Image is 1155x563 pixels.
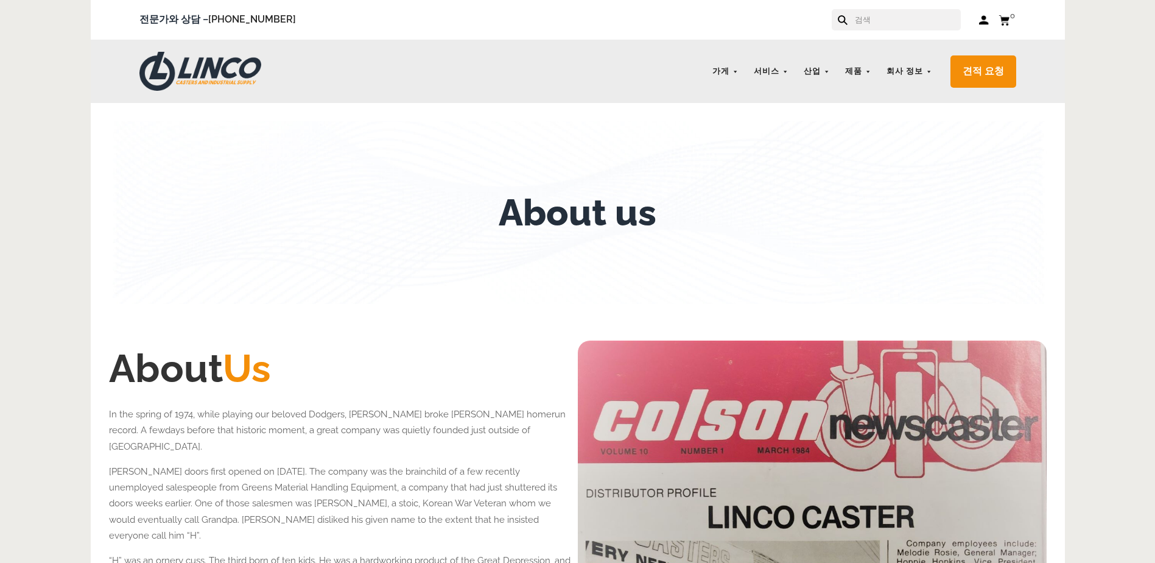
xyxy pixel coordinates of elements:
[880,60,938,83] a: 회사 정보
[706,60,745,83] a: 가게
[139,52,261,91] img: LINCO 캐스터 및 산업용 공급
[979,14,989,26] a: 로그인
[854,9,961,30] input: 검색
[950,55,1016,88] a: 견적 요청
[109,409,566,452] span: In the spring of 1974, while playing our beloved Dodgers, [PERSON_NAME] broke [PERSON_NAME] homer...
[109,345,271,391] span: About
[798,60,836,83] a: 산업
[139,13,296,25] font: 전문가와 상담 –
[999,12,1016,27] a: 0
[109,466,557,541] span: [PERSON_NAME] doors first opened on [DATE]. The company was the brainchild of a few recently unem...
[839,60,877,83] a: 제품
[1010,11,1015,20] span: 0
[223,345,271,391] span: Us
[499,191,656,234] h1: About us
[748,60,795,83] a: 서비스
[208,13,296,25] a: [PHONE_NUMBER]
